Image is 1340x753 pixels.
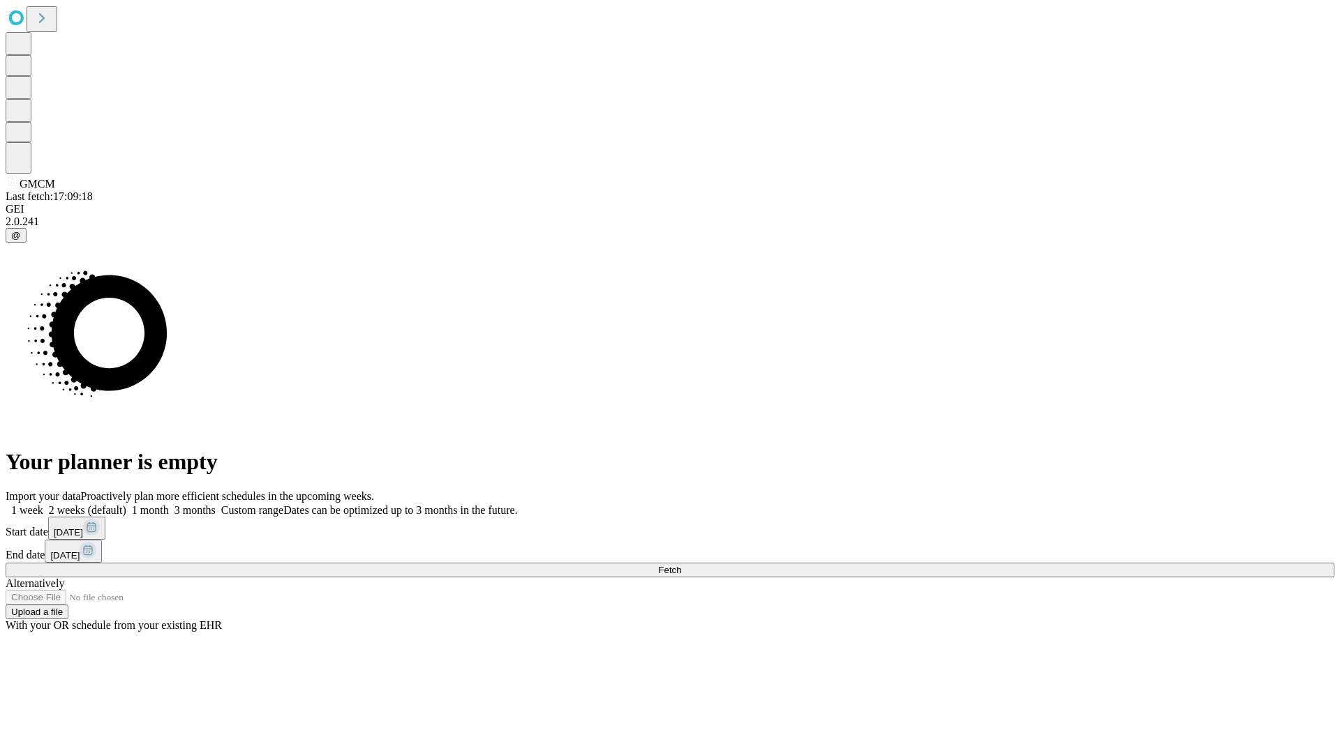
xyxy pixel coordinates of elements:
[221,504,283,516] span: Custom range
[20,178,55,190] span: GMCM
[6,490,81,502] span: Import your data
[50,550,80,561] span: [DATE]
[6,563,1334,577] button: Fetch
[6,604,68,619] button: Upload a file
[6,228,27,243] button: @
[6,190,93,202] span: Last fetch: 17:09:18
[6,449,1334,475] h1: Your planner is empty
[48,517,105,540] button: [DATE]
[6,517,1334,540] div: Start date
[6,203,1334,215] div: GEI
[174,504,216,516] span: 3 months
[283,504,517,516] span: Dates can be optimized up to 3 months in the future.
[11,230,21,241] span: @
[658,565,681,575] span: Fetch
[6,540,1334,563] div: End date
[45,540,102,563] button: [DATE]
[54,527,83,538] span: [DATE]
[6,577,64,589] span: Alternatively
[6,215,1334,228] div: 2.0.241
[11,504,43,516] span: 1 week
[81,490,374,502] span: Proactively plan more efficient schedules in the upcoming weeks.
[49,504,126,516] span: 2 weeks (default)
[6,619,222,631] span: With your OR schedule from your existing EHR
[132,504,169,516] span: 1 month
